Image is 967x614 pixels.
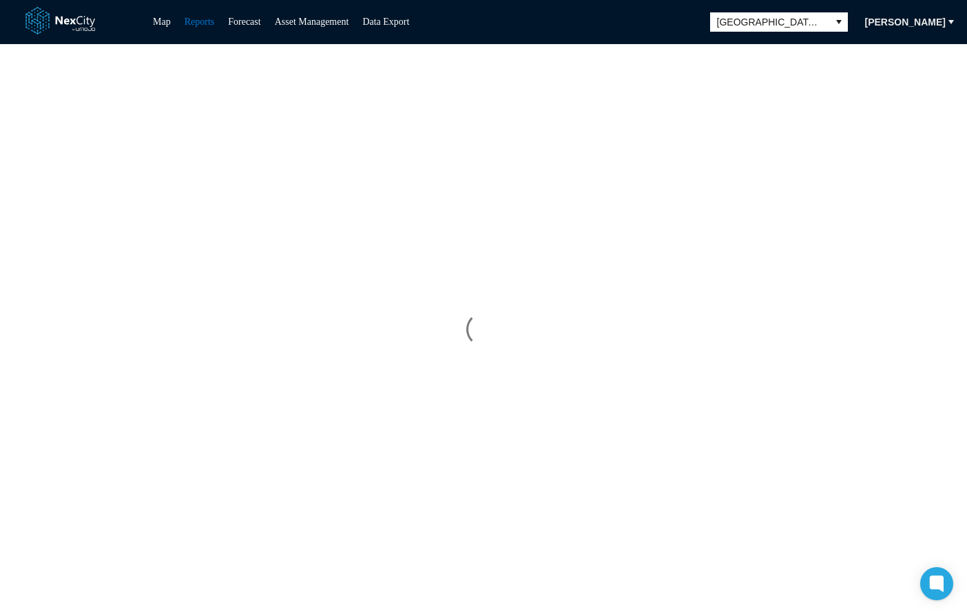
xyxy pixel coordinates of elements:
[830,12,848,32] button: select
[228,17,260,27] a: Forecast
[865,15,946,29] span: [PERSON_NAME]
[153,17,171,27] a: Map
[362,17,409,27] a: Data Export
[185,17,215,27] a: Reports
[717,15,823,29] span: [GEOGRAPHIC_DATA][PERSON_NAME]
[275,17,349,27] a: Asset Management
[856,11,955,33] button: [PERSON_NAME]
